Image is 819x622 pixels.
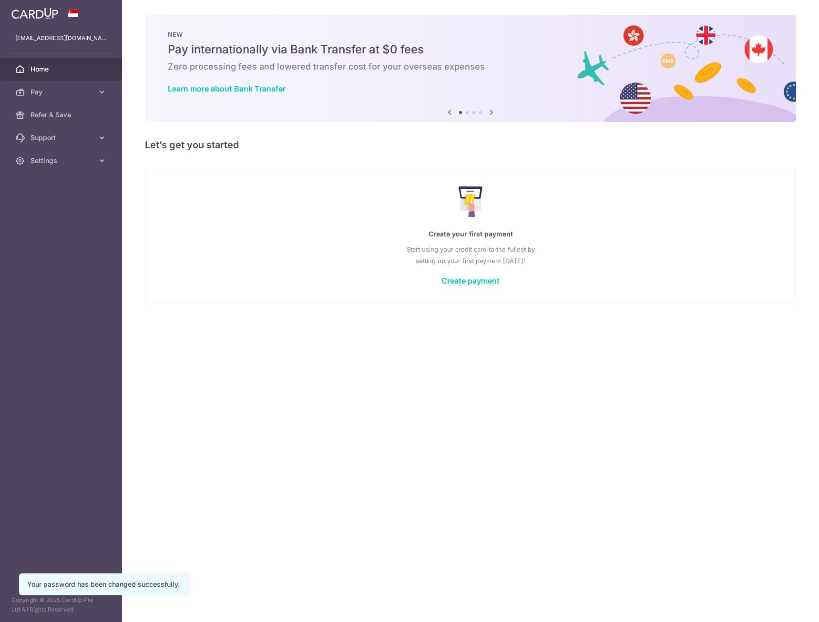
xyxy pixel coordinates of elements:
[164,228,777,240] p: Create your first payment
[27,580,180,589] div: Your password has been changed successfully.
[168,31,773,38] p: NEW
[31,133,93,143] span: Support
[168,42,773,57] h5: Pay internationally via Bank Transfer at $0 fees
[164,244,777,266] p: Start using your credit card to the fullest by setting up your first payment [DATE]!
[168,84,286,93] a: Learn more about Bank Transfer
[31,156,93,165] span: Settings
[11,8,58,19] img: CardUp
[145,15,796,122] img: Bank transfer banner
[31,64,93,74] span: Home
[145,137,796,153] h5: Let’s get you started
[15,33,107,43] p: [EMAIL_ADDRESS][DOMAIN_NAME]
[31,87,93,97] span: Pay
[459,186,483,217] img: Make Payment
[168,61,773,72] h6: Zero processing fees and lowered transfer cost for your overseas expenses
[31,110,93,120] span: Refer & Save
[441,276,500,286] a: Create payment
